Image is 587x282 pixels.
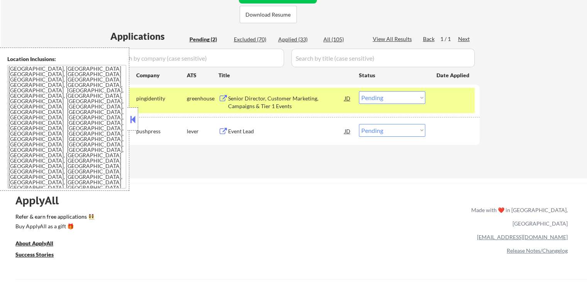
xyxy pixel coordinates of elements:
div: Status [359,68,425,82]
div: Buy ApplyAll as a gift 🎁 [15,224,93,229]
div: pushpress [136,127,187,135]
div: greenhouse [187,95,218,102]
div: Next [458,35,470,43]
div: View All Results [373,35,414,43]
div: Location Inclusions: [7,55,126,63]
div: Date Applied [436,71,470,79]
a: Release Notes/Changelog [507,247,568,254]
div: Company [136,71,187,79]
div: Senior Director, Customer Marketing, Campaigns & Tier 1 Events [228,95,345,110]
div: Applications [110,32,187,41]
button: Download Resume [240,6,297,23]
div: pingidentity [136,95,187,102]
a: About ApplyAll [15,239,64,249]
u: Success Stories [15,251,54,258]
input: Search by company (case sensitive) [110,49,284,67]
a: Buy ApplyAll as a gift 🎁 [15,222,93,232]
div: Title [218,71,352,79]
div: Excluded (70) [234,36,272,43]
a: Success Stories [15,250,64,260]
u: About ApplyAll [15,240,53,246]
a: [EMAIL_ADDRESS][DOMAIN_NAME] [477,234,568,240]
div: ATS [187,71,218,79]
a: Refer & earn free applications 👯‍♀️ [15,214,310,222]
div: All (105) [323,36,362,43]
div: Made with ❤️ in [GEOGRAPHIC_DATA], [GEOGRAPHIC_DATA] [468,203,568,230]
div: Applied (33) [278,36,317,43]
div: JD [344,91,352,105]
div: Event Lead [228,127,345,135]
div: Pending (2) [189,36,228,43]
div: lever [187,127,218,135]
input: Search by title (case sensitive) [291,49,475,67]
div: Back [423,35,435,43]
div: ApplyAll [15,194,68,207]
div: JD [344,124,352,138]
div: 1 / 1 [440,35,458,43]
